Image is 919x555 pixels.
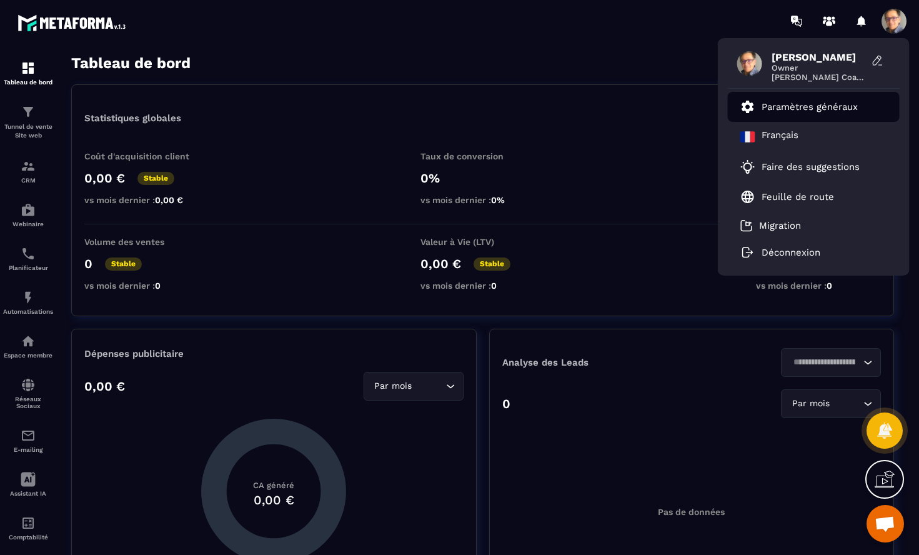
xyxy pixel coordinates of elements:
[84,151,209,161] p: Coût d'acquisition client
[420,151,545,161] p: Taux de conversion
[3,79,53,86] p: Tableau de bord
[21,290,36,305] img: automations
[21,159,36,174] img: formation
[364,372,464,401] div: Search for option
[3,490,53,497] p: Assistant IA
[827,281,832,291] span: 0
[762,161,860,172] p: Faire des suggestions
[474,257,510,271] p: Stable
[415,379,443,393] input: Search for option
[3,462,53,506] a: Assistant IA
[740,159,872,174] a: Faire des suggestions
[789,356,860,369] input: Search for option
[3,324,53,368] a: automationsautomationsEspace membre
[658,507,725,517] p: Pas de données
[84,171,125,186] p: 0,00 €
[762,191,834,202] p: Feuille de route
[491,281,497,291] span: 0
[3,534,53,541] p: Comptabilité
[84,256,92,271] p: 0
[3,221,53,227] p: Webinaire
[84,112,181,124] p: Statistiques globales
[3,193,53,237] a: automationsautomationsWebinaire
[3,396,53,409] p: Réseaux Sociaux
[105,257,142,271] p: Stable
[21,377,36,392] img: social-network
[420,256,461,271] p: 0,00 €
[3,368,53,419] a: social-networksocial-networkRéseaux Sociaux
[21,428,36,443] img: email
[84,348,464,359] p: Dépenses publicitaire
[420,281,545,291] p: vs mois dernier :
[3,177,53,184] p: CRM
[3,308,53,315] p: Automatisations
[21,104,36,119] img: formation
[21,246,36,261] img: scheduler
[155,281,161,291] span: 0
[420,237,545,247] p: Valeur à Vie (LTV)
[3,149,53,193] a: formationformationCRM
[21,202,36,217] img: automations
[789,397,832,411] span: Par mois
[3,506,53,550] a: accountantaccountantComptabilité
[772,51,865,63] span: [PERSON_NAME]
[740,99,858,114] a: Paramètres généraux
[3,264,53,271] p: Planificateur
[137,172,174,185] p: Stable
[502,396,510,411] p: 0
[372,379,415,393] span: Par mois
[84,281,209,291] p: vs mois dernier :
[772,63,865,72] span: Owner
[3,352,53,359] p: Espace membre
[71,54,191,72] h3: Tableau de bord
[491,195,505,205] span: 0%
[759,220,801,231] p: Migration
[3,122,53,140] p: Tunnel de vente Site web
[3,281,53,324] a: automationsautomationsAutomatisations
[3,446,53,453] p: E-mailing
[155,195,183,205] span: 0,00 €
[84,379,125,394] p: 0,00 €
[740,219,801,232] a: Migration
[762,129,798,144] p: Français
[3,419,53,462] a: emailemailE-mailing
[756,281,881,291] p: vs mois dernier :
[832,397,860,411] input: Search for option
[762,101,858,112] p: Paramètres généraux
[781,348,881,377] div: Search for option
[21,334,36,349] img: automations
[740,189,834,204] a: Feuille de route
[3,51,53,95] a: formationformationTableau de bord
[772,72,865,82] span: [PERSON_NAME] Coaching
[17,11,130,34] img: logo
[420,195,545,205] p: vs mois dernier :
[84,195,209,205] p: vs mois dernier :
[420,171,545,186] p: 0%
[781,389,881,418] div: Search for option
[21,61,36,76] img: formation
[762,247,820,258] p: Déconnexion
[84,237,209,247] p: Volume des ventes
[21,516,36,531] img: accountant
[3,95,53,149] a: formationformationTunnel de vente Site web
[3,237,53,281] a: schedulerschedulerPlanificateur
[502,357,692,368] p: Analyse des Leads
[867,505,904,542] div: Ouvrir le chat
